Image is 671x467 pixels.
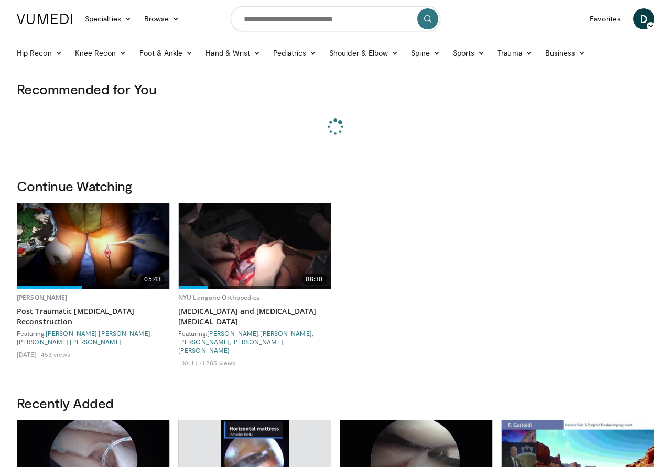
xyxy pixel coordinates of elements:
[323,42,405,63] a: Shoulder & Elbow
[491,42,539,63] a: Trauma
[178,329,331,354] div: Featuring: , , , ,
[179,203,331,289] img: a728aa9f-6776-4ffe-acea-8227049a05b4.620x360_q85_upscale.jpg
[178,359,201,367] li: [DATE]
[133,42,200,63] a: Foot & Ankle
[70,338,121,345] a: [PERSON_NAME]
[260,330,311,337] a: [PERSON_NAME]
[138,8,186,29] a: Browse
[178,346,230,354] a: [PERSON_NAME]
[231,338,283,345] a: [PERSON_NAME]
[10,42,69,63] a: Hip Recon
[17,14,72,24] img: VuMedi Logo
[178,306,331,327] a: [MEDICAL_DATA] and [MEDICAL_DATA] [MEDICAL_DATA]
[99,330,150,337] a: [PERSON_NAME]
[17,203,169,289] img: a41f2f3b-e8fa-4d43-a03f-b3425bf1f2c5.620x360_q85_upscale.jpg
[17,350,39,359] li: [DATE]
[140,274,165,285] span: 05:43
[301,274,327,285] span: 08:30
[447,42,492,63] a: Sports
[17,338,68,345] a: [PERSON_NAME]
[405,42,446,63] a: Spine
[207,330,258,337] a: [PERSON_NAME]
[17,329,170,346] div: Featuring: , , ,
[46,330,97,337] a: [PERSON_NAME]
[633,8,654,29] a: D
[178,293,259,302] a: NYU Langone Orthopedics
[231,6,440,31] input: Search topics, interventions
[179,203,331,289] a: 08:30
[539,42,592,63] a: Business
[17,203,169,289] a: 05:43
[583,8,627,29] a: Favorites
[69,42,133,63] a: Knee Recon
[202,359,235,367] li: 1,285 views
[17,293,68,302] a: [PERSON_NAME]
[41,350,70,359] li: 453 views
[17,306,170,327] a: Post Traumatic [MEDICAL_DATA] Reconstruction
[178,338,230,345] a: [PERSON_NAME]
[17,178,654,194] h3: Continue Watching
[199,42,267,63] a: Hand & Wrist
[17,81,654,97] h3: Recommended for You
[17,395,654,411] h3: Recently Added
[267,42,323,63] a: Pediatrics
[79,8,138,29] a: Specialties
